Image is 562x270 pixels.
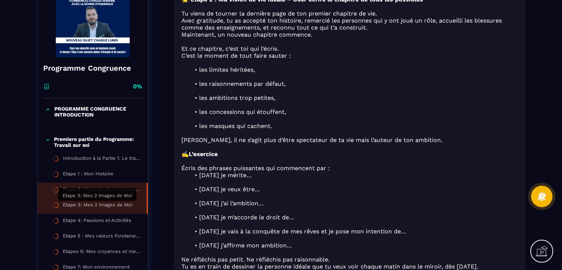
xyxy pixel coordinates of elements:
span: Et ce chapitre, c’est toi qui l’écris. [181,45,279,52]
span: C’est le moment de tout faire sauter : [181,52,291,59]
span: [PERSON_NAME], il ne s’agit plus d’être spectateur de ta vie mais l’auteur de ton ambition. [181,136,442,144]
strong: L’exercice [189,151,218,158]
span: [DATE] je mérite… [199,172,251,179]
span: les ambitions trop petites, [199,94,275,101]
span: [DATE] je m’accorde le droit de… [199,214,294,221]
div: Etape 1 : Mon Histoire [63,171,113,179]
span: Tu es en train de dessiner la personne idéale que tu veux voir chaque matin dans le miroir, dès [... [181,263,478,270]
span: les concessions qui étouffent, [199,108,286,115]
span: ✍️ [181,151,189,158]
span: les masques qui cachent. [199,122,272,129]
span: les limites héritées, [199,66,255,73]
div: Etape 3: Mes 2 images de Moi [63,202,132,210]
span: [DATE] j’affirme mon ambition… [199,242,292,249]
p: PROGRAMME CONGRUENCE INTRODUCTION [54,106,140,118]
span: Ne réfléchis pas petit. Ne réfléchis pas raisonnable. [181,256,330,263]
div: Etape 5 : Mes valeurs Fondamentales [63,233,140,241]
span: [DATE] je vais à la conquête de mes rêves et je pose mon intention de… [199,228,406,235]
span: les raisonnements par défaut, [199,80,285,87]
span: [DATE] je veux être… [199,186,259,193]
div: Introduction à la Partie 1: Le travail sur Soi [63,155,140,163]
span: Etape 3: Mes 2 images de Moi [62,193,132,198]
div: Etape 4: Passions et Activités [63,217,131,226]
span: Maintenant, un nouveau chapitre commence. [181,31,312,38]
span: [DATE] j’ai l’ambition… [199,200,263,207]
div: Etapes 6: Mes croyances et mes convictions [63,249,140,257]
p: 0% [133,82,142,91]
span: Écris des phrases puissantes qui commencent par : [181,165,330,172]
h4: Programme Congruence [43,63,142,73]
div: Etape 2: Ma projection vers ma vie Idéale [63,186,139,195]
p: Premiere partie du Programme: Travail sur soi [54,136,140,148]
span: Avec gratitude, tu as accepté ton histoire, remercié les personnes qui y ont joué un rôle, accuei... [181,17,502,31]
span: Tu viens de tourner la dernière page de ton premier chapitre de vie. [181,10,377,17]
